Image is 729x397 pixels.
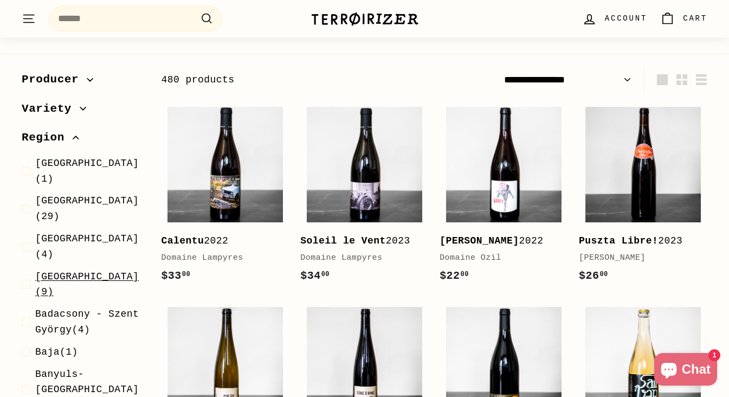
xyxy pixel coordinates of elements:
button: Variety [22,97,144,126]
b: Soleil le Vent [300,235,386,246]
sup: 00 [599,271,608,278]
span: (4) [35,306,144,338]
span: (29) [35,193,144,225]
span: [GEOGRAPHIC_DATA] [35,158,139,169]
span: Cart [683,12,707,24]
div: 2023 [579,233,696,249]
span: Account [605,12,647,24]
span: Variety [22,100,80,118]
sup: 00 [321,271,330,278]
span: (9) [35,269,144,300]
button: Producer [22,68,144,97]
b: [PERSON_NAME] [440,235,519,246]
div: 2022 [440,233,557,249]
span: [GEOGRAPHIC_DATA] [35,271,139,282]
a: Puszta Libre!2023[PERSON_NAME] [579,100,707,296]
sup: 00 [182,271,190,278]
div: Domaine Ozil [440,252,557,265]
inbox-online-store-chat: Shopify online store chat [651,353,720,388]
span: Producer [22,71,87,89]
span: (1) [35,344,78,360]
span: [GEOGRAPHIC_DATA] [35,233,139,244]
div: 480 products [161,72,434,88]
b: Calentu [161,235,204,246]
span: [GEOGRAPHIC_DATA] [35,195,139,206]
button: Region [22,126,144,155]
span: Badacsony - Szent György [35,309,139,335]
span: (1) [35,156,144,187]
b: Puszta Libre! [579,235,658,246]
div: Domaine Lampyres [161,252,279,265]
a: [PERSON_NAME]2022Domaine Ozil [440,100,568,296]
span: $26 [579,270,608,282]
a: Cart [654,3,714,35]
a: Account [576,3,654,35]
span: $22 [440,270,469,282]
span: Region [22,129,73,147]
div: 2022 [161,233,279,249]
div: Domaine Lampyres [300,252,418,265]
a: Soleil le Vent2023Domaine Lampyres [300,100,429,296]
span: Banyuls-[GEOGRAPHIC_DATA] [35,369,139,395]
span: $34 [300,270,330,282]
div: [PERSON_NAME] [579,252,696,265]
span: $33 [161,270,190,282]
div: 2023 [300,233,418,249]
a: Calentu2022Domaine Lampyres [161,100,289,296]
span: (4) [35,231,144,262]
span: Baja [35,347,60,357]
sup: 00 [461,271,469,278]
